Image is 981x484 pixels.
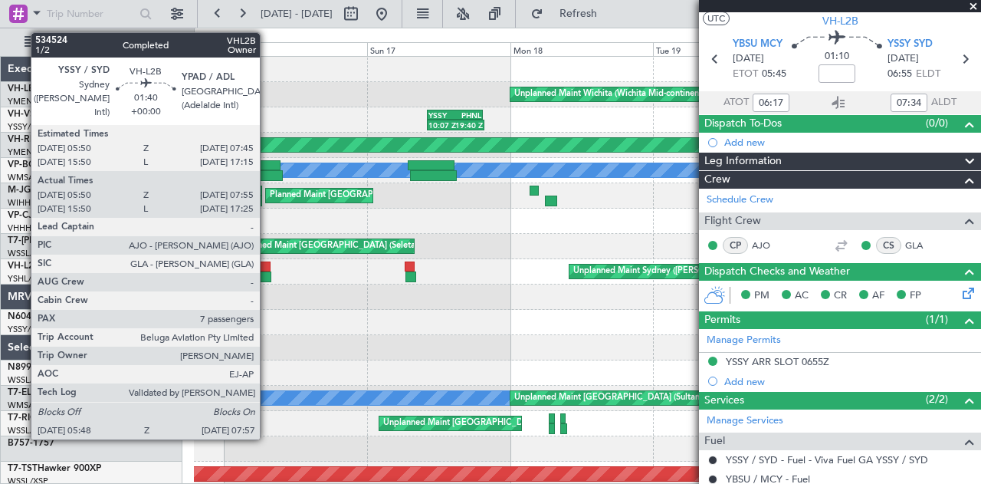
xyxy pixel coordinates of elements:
span: T7-ELLY [8,388,41,397]
button: UTC [703,12,730,25]
span: [DATE] [887,51,919,67]
div: Planned Maint [GEOGRAPHIC_DATA] (Seletar) [270,184,450,207]
div: Planned Maint [GEOGRAPHIC_DATA] (Seletar) [241,235,421,258]
div: Add new [724,136,973,149]
span: All Aircraft [40,37,162,48]
span: Dispatch Checks and Weather [704,263,850,281]
span: VH-RIU [8,135,39,144]
span: VH-VSK [8,110,41,119]
span: [DATE] - [DATE] [261,7,333,21]
a: WMSA/SZB [8,172,53,183]
div: Add new [724,375,973,388]
a: WIHH/HLP [8,197,50,209]
div: Sun 17 [367,42,510,56]
a: AJO [752,239,786,252]
span: Services [704,392,744,410]
button: Refresh [523,2,615,26]
button: All Aircraft [17,30,166,54]
div: Unplanned Maint Wichita (Wichita Mid-continent) [514,83,704,106]
span: 01:10 [825,49,849,64]
span: B757-1 [8,439,38,448]
input: --:-- [753,94,789,112]
div: YSSY ARR SLOT 0655Z [726,355,829,368]
div: PHNL [454,110,481,120]
span: ELDT [916,67,940,82]
span: Permits [704,311,740,329]
div: Unplanned Maint Sydney ([PERSON_NAME] Intl) [573,260,762,283]
span: Refresh [546,8,611,19]
input: Trip Number [47,2,135,25]
span: VP-CJR [8,211,39,220]
span: FP [910,288,921,304]
span: VH-L2B [822,13,858,29]
span: 05:45 [762,67,786,82]
span: VH-LEP [8,84,39,94]
a: VP-CJRG-650 [8,211,65,220]
span: [DATE] [733,51,764,67]
div: CS [876,237,901,254]
div: [DATE] [197,31,223,44]
input: --:-- [891,94,927,112]
a: VH-LEPGlobal 6000 [8,84,91,94]
span: M-JGVJ [8,186,41,195]
a: YSSY/SYD [8,121,47,133]
div: Unplanned Maint [GEOGRAPHIC_DATA] (Seletar) [383,412,574,435]
a: VH-L2BChallenger 604 [8,262,106,271]
a: WMSA/SZB [8,400,53,411]
div: 19:40 Z [455,120,482,130]
span: Flight Crew [704,212,761,230]
div: YSSY [428,110,454,120]
div: Tue 19 [653,42,796,56]
a: YMEN/MEB [8,96,54,107]
div: CP [723,237,748,254]
span: PM [754,288,769,304]
a: VP-BCYGlobal 5000 [8,160,93,170]
a: WSSL/XSP [8,248,48,259]
span: Dispatch To-Dos [704,115,782,133]
div: Sat 16 [225,42,367,56]
span: N604AU [8,312,45,321]
a: VH-RIUHawker 800XP [8,135,103,144]
span: ATOT [723,95,749,110]
div: Unplanned Maint [GEOGRAPHIC_DATA] (Sultan [PERSON_NAME] [PERSON_NAME] - Subang) [514,387,882,410]
span: AC [795,288,809,304]
a: Schedule Crew [707,193,773,208]
a: T7-RICGlobal 6000 [8,413,88,423]
span: (2/2) [926,391,948,407]
a: GLA [905,239,940,252]
a: B757-1757 [8,439,54,448]
a: VH-VSKGlobal Express XRS [8,110,126,119]
a: N604AUChallenger 604 [8,312,111,321]
a: N8998KGlobal 6000 [8,363,95,372]
span: T7-RIC [8,413,36,423]
a: Manage Services [707,413,783,429]
div: Mon 18 [510,42,653,56]
a: WSSL/XSP [8,374,48,386]
a: Manage Permits [707,333,781,348]
div: 10:07 Z [428,120,455,130]
a: YSSY / SYD - Fuel - Viva Fuel GA YSSY / SYD [726,453,928,466]
span: Crew [704,171,730,189]
span: VH-L2B [8,262,40,271]
span: YSSY SYD [887,37,933,52]
span: (0/0) [926,115,948,131]
a: T7-TSTHawker 900XP [8,464,101,473]
span: N8998K [8,363,43,372]
a: T7-ELLYG-550 [8,388,67,397]
a: YSHL/WOL [8,273,51,285]
span: YBSU MCY [733,37,783,52]
a: YMEN/MEB [8,147,54,158]
span: (1/1) [926,311,948,328]
span: 06:55 [887,67,912,82]
a: VHHH/HKG [8,222,53,234]
span: AF [872,288,884,304]
span: Fuel [704,433,725,450]
a: M-JGVJGlobal 5000 [8,186,94,195]
span: T7-TST [8,464,38,473]
span: T7-[PERSON_NAME] [8,236,97,245]
a: YSSY/SYD [8,324,47,335]
span: ETOT [733,67,758,82]
span: CR [834,288,847,304]
span: VP-BCY [8,160,41,170]
span: ALDT [931,95,956,110]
